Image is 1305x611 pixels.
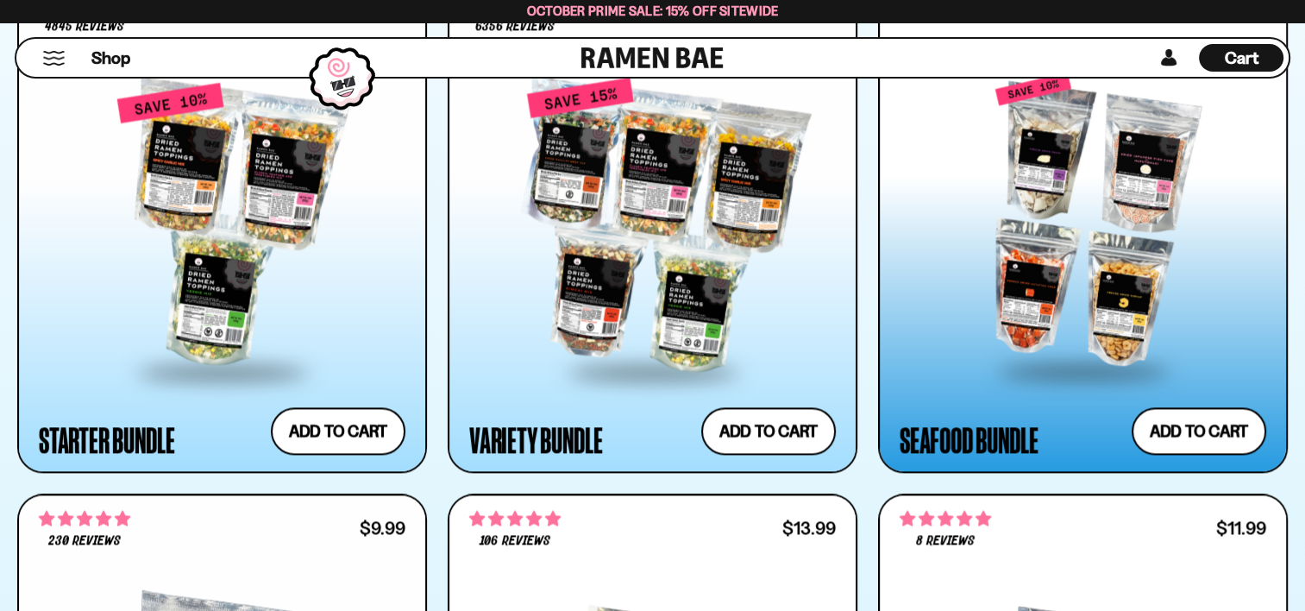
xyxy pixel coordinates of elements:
[39,424,175,455] div: Starter Bundle
[271,407,405,455] button: Add to cart
[42,51,66,66] button: Mobile Menu Trigger
[900,507,991,530] span: 4.75 stars
[39,507,130,530] span: 4.77 stars
[48,534,121,548] span: 230 reviews
[360,520,405,536] div: $9.99
[469,507,561,530] span: 4.91 stars
[916,534,975,548] span: 8 reviews
[900,424,1038,455] div: Seafood Bundle
[701,407,836,455] button: Add to cart
[1132,407,1266,455] button: Add to cart
[1225,47,1258,68] span: Cart
[1216,520,1266,536] div: $11.99
[469,424,603,455] div: Variety Bundle
[782,520,836,536] div: $13.99
[91,44,130,72] a: Shop
[527,3,779,19] span: October Prime Sale: 15% off Sitewide
[91,47,130,70] span: Shop
[1199,39,1283,77] div: Cart
[480,534,549,548] span: 106 reviews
